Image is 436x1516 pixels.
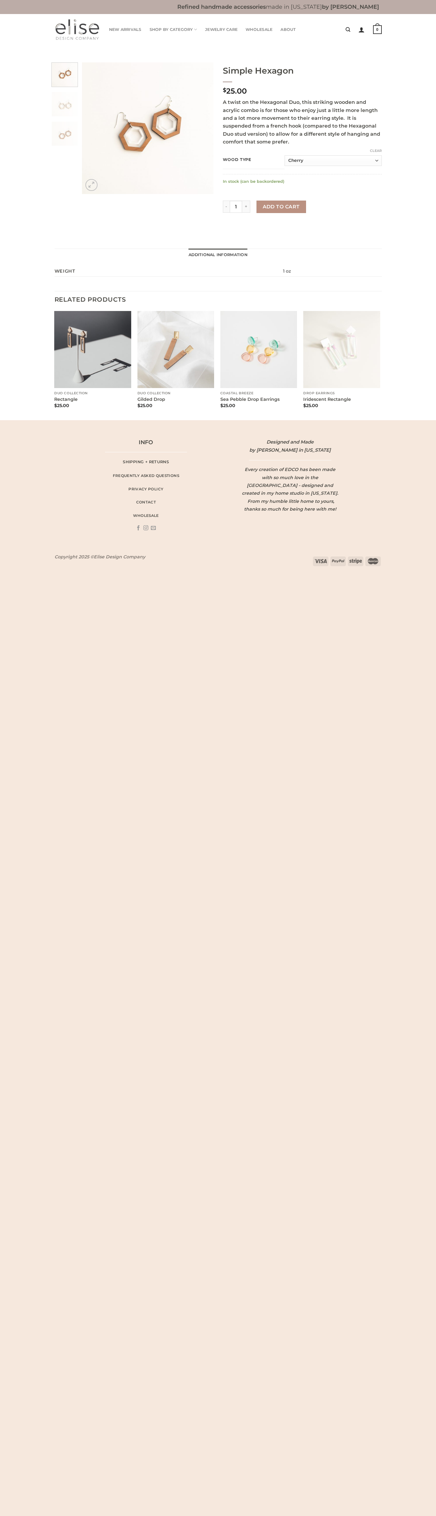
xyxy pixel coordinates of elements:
[98,498,194,507] a: contact
[220,396,280,402] a: Sea Pebble Drop Earrings
[242,201,250,213] input: +
[280,23,296,36] a: About
[136,525,141,531] a: Follow on Facebook
[55,553,145,561] div: Copyright 2025 ©
[98,511,194,521] a: wholesale
[220,403,223,408] span: $
[242,467,338,512] span: Every creation of EDCO has been made with so much love in the [GEOGRAPHIC_DATA] - designed and cr...
[223,66,382,76] h1: Simple Hexagon
[151,525,156,531] a: Send us an email
[223,201,230,213] input: -
[303,391,380,396] p: Drop Earrings
[137,403,152,408] bdi: 25.00
[189,249,247,261] a: Additional information
[133,513,159,519] span: wholesale
[230,201,242,213] input: Qty
[123,459,169,465] span: Shipping + Returns
[303,396,351,402] a: Iridescent Rectangle
[303,403,306,408] span: $
[246,23,272,36] a: Wholesale
[281,266,381,277] td: 1 oz
[98,457,194,467] a: Shipping + Returns
[55,19,100,41] img: Elise Design Company
[54,396,78,402] a: Rectangle
[177,3,266,10] b: Refined handmade accessories
[128,486,163,492] span: Privacy Policy
[94,554,145,560] strong: Elise Design Company
[322,3,379,10] b: by [PERSON_NAME]
[205,23,237,36] a: Jewelry Care
[54,403,57,408] span: $
[137,403,140,408] span: $
[223,98,382,146] p: A twist on the Hexagonal Duo, this striking wooden and acrylic combo is for those who enjoy just ...
[113,473,179,479] span: Frequently asked questions
[136,499,156,505] span: contact
[98,471,194,481] a: Frequently asked questions
[223,179,382,184] p: In stock (can be backordered)
[256,201,306,213] button: Add to cart
[220,403,235,408] bdi: 25.00
[137,391,214,396] p: Duo Collection
[223,86,247,95] bdi: 25.00
[82,62,213,194] img: DA58018D-1334-4433-898E-8DB537EB546A-scaled-1.jpeg
[98,484,194,494] a: Privacy Policy
[223,158,283,162] label: Wood Type
[220,391,297,396] p: Coastal Breeze
[223,87,226,93] span: $
[137,396,165,402] a: Gilded Drop
[370,148,382,153] a: Clear
[177,3,379,10] b: made in [US_STATE]
[109,23,141,36] a: New Arrivals
[249,439,331,453] span: Designed and Made by [PERSON_NAME] in [US_STATE]
[150,23,197,36] a: Shop By Category
[54,403,69,408] bdi: 25.00
[55,266,281,277] th: Weight
[373,25,382,34] strong: 0
[303,403,318,408] bdi: 25.00
[346,24,350,36] a: Search
[54,391,131,396] p: Duo Collection
[373,21,382,38] a: 0
[143,525,148,531] a: Follow on Instagram
[98,438,194,447] h4: INFO
[55,291,382,308] h3: Related products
